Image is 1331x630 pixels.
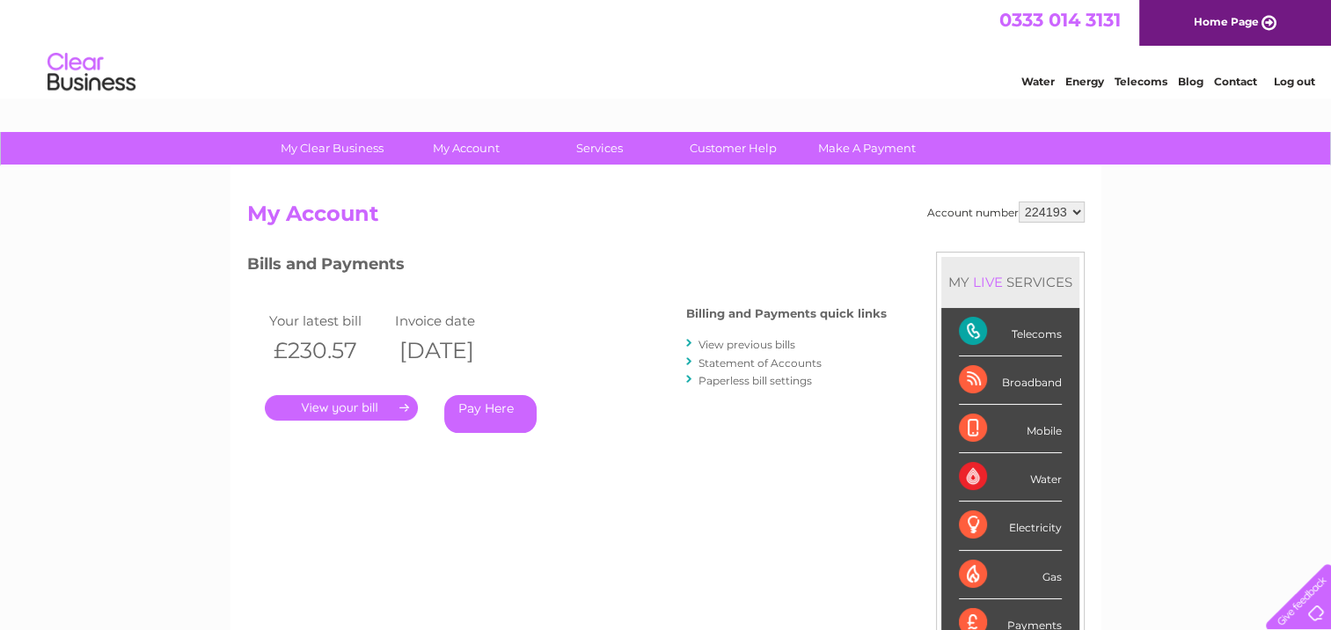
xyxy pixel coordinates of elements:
td: Invoice date [391,309,517,333]
a: My Clear Business [260,132,405,165]
th: [DATE] [391,333,517,369]
div: Broadband [959,356,1062,405]
th: £230.57 [265,333,391,369]
a: 0333 014 3131 [999,9,1121,31]
a: Paperless bill settings [698,374,812,387]
h3: Bills and Payments [247,252,887,282]
a: Energy [1065,75,1104,88]
a: Contact [1214,75,1257,88]
div: Gas [959,551,1062,599]
a: Log out [1273,75,1314,88]
a: View previous bills [698,338,795,351]
img: logo.png [47,46,136,99]
td: Your latest bill [265,309,391,333]
div: LIVE [969,274,1006,290]
a: Water [1021,75,1055,88]
a: My Account [393,132,538,165]
div: MY SERVICES [941,257,1079,307]
h2: My Account [247,201,1085,235]
h4: Billing and Payments quick links [686,307,887,320]
div: Account number [927,201,1085,223]
a: . [265,395,418,421]
a: Telecoms [1115,75,1167,88]
a: Customer Help [661,132,806,165]
div: Water [959,453,1062,502]
a: Services [527,132,672,165]
a: Make A Payment [794,132,940,165]
div: Clear Business is a trading name of Verastar Limited (registered in [GEOGRAPHIC_DATA] No. 3667643... [251,10,1082,85]
div: Mobile [959,405,1062,453]
a: Blog [1178,75,1203,88]
a: Statement of Accounts [698,356,822,370]
a: Pay Here [444,395,537,433]
div: Telecoms [959,308,1062,356]
div: Electricity [959,502,1062,550]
